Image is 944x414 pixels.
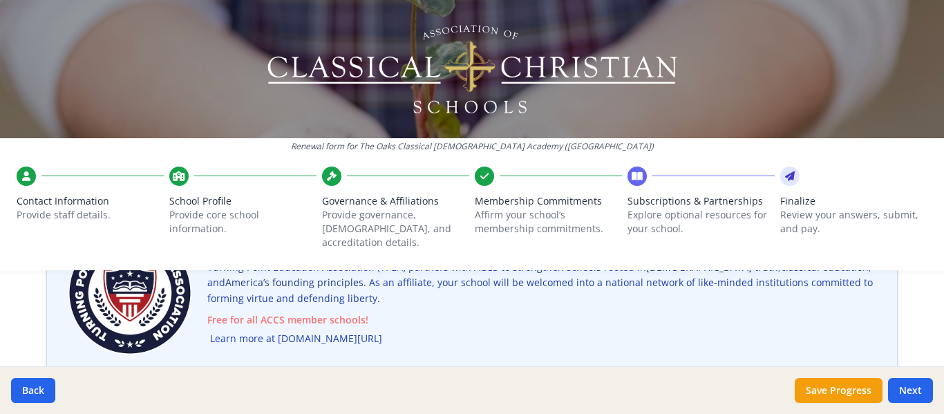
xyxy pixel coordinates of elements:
span: Finalize [780,194,927,208]
p: Provide governance, [DEMOGRAPHIC_DATA], and accreditation details. [322,208,469,250]
span: Subscriptions & Partnerships [627,194,775,208]
span: America’s founding principles [225,276,364,289]
span: Membership Commitments [475,194,622,208]
button: Save Progress [795,378,882,403]
p: Affirm your school’s membership commitments. [475,208,622,236]
p: Provide staff details. [17,208,164,222]
p: Provide core school information. [169,208,317,236]
button: Back [11,378,55,403]
img: Turning Point Education Association Logo [64,227,196,359]
span: Free for all ACCS member schools! [207,312,880,328]
span: School Profile [169,194,317,208]
button: Next [888,378,933,403]
p: Turning Point Education Association (TPEA) partners with ACCS to strengthen schools rooted in , ,... [207,260,880,347]
p: Explore optional resources for your school. [627,208,775,236]
span: Governance & Affiliations [322,194,469,208]
span: Contact Information [17,194,164,208]
img: Logo [265,21,679,117]
p: Review your answers, submit, and pay. [780,208,927,236]
a: Learn more at [DOMAIN_NAME][URL] [210,331,382,347]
